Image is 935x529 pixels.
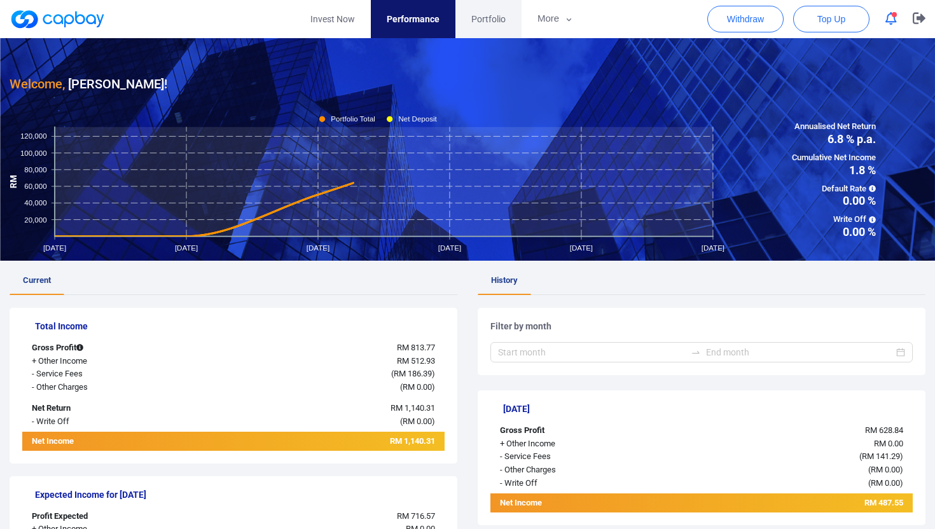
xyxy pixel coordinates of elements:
span: RM 186.39 [394,369,432,378]
tspan: 80,000 [24,165,46,173]
span: 0.00 % [792,226,876,238]
span: RM 628.84 [865,425,903,435]
div: - Write Off [490,477,667,490]
div: + Other Income [22,355,198,368]
div: ( ) [667,450,913,464]
input: Start month [498,345,686,359]
span: 1.8 % [792,165,876,176]
div: Net Income [22,435,198,451]
span: 6.8 % p.a. [792,134,876,145]
tspan: Net Deposit [398,115,437,123]
tspan: 100,000 [20,149,47,156]
span: to [691,347,701,357]
span: RM 141.29 [862,451,900,461]
div: - Service Fees [22,368,198,381]
span: RM 1,140.31 [391,403,435,413]
tspan: [DATE] [438,244,461,251]
span: RM 487.55 [864,498,903,507]
span: Performance [387,12,440,26]
div: - Other Charges [22,381,198,394]
span: Annualised Net Return [792,120,876,134]
div: Net Return [22,402,198,415]
span: Default Rate [792,182,876,196]
h5: Filter by month [490,320,913,332]
div: ( ) [198,415,445,429]
tspan: 60,000 [24,182,46,190]
span: RM 0.00 [403,416,432,426]
span: Current [23,275,51,285]
tspan: RM [9,175,18,188]
span: RM 0.00 [874,439,903,448]
span: swap-right [691,347,701,357]
div: ( ) [667,464,913,477]
div: - Write Off [22,415,198,429]
div: Profit Expected [22,510,198,523]
span: Welcome, [10,76,65,92]
h5: Expected Income for [DATE] [35,489,445,500]
h5: [DATE] [503,403,913,415]
div: - Service Fees [490,450,667,464]
h5: Total Income [35,320,445,332]
h3: [PERSON_NAME] ! [10,74,167,94]
div: - Other Charges [490,464,667,477]
span: Cumulative Net Income [792,151,876,165]
tspan: Portfolio Total [331,115,375,123]
tspan: [DATE] [43,244,66,251]
div: Net Income [490,497,667,512]
span: Write Off [792,213,876,226]
span: RM 0.00 [871,478,900,488]
div: + Other Income [490,437,667,451]
input: End month [706,345,894,359]
tspan: [DATE] [702,244,724,251]
tspan: 120,000 [20,132,47,140]
span: RM 813.77 [397,343,435,352]
span: 0.00 % [792,195,876,207]
span: RM 0.00 [871,465,900,474]
button: Withdraw [707,6,784,32]
span: History [491,275,518,285]
span: Portfolio [471,12,506,26]
tspan: [DATE] [307,244,329,251]
div: Gross Profit [22,341,198,355]
span: RM 512.93 [397,356,435,366]
div: ( ) [198,381,445,394]
span: Top Up [817,13,845,25]
tspan: [DATE] [570,244,593,251]
span: RM 0.00 [403,382,432,392]
span: RM 716.57 [397,511,435,521]
button: Top Up [793,6,869,32]
div: ( ) [198,368,445,381]
tspan: 20,000 [24,216,46,223]
tspan: [DATE] [175,244,198,251]
div: ( ) [667,477,913,490]
tspan: 40,000 [24,199,46,207]
span: RM 1,140.31 [390,436,435,446]
div: Gross Profit [490,424,667,437]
